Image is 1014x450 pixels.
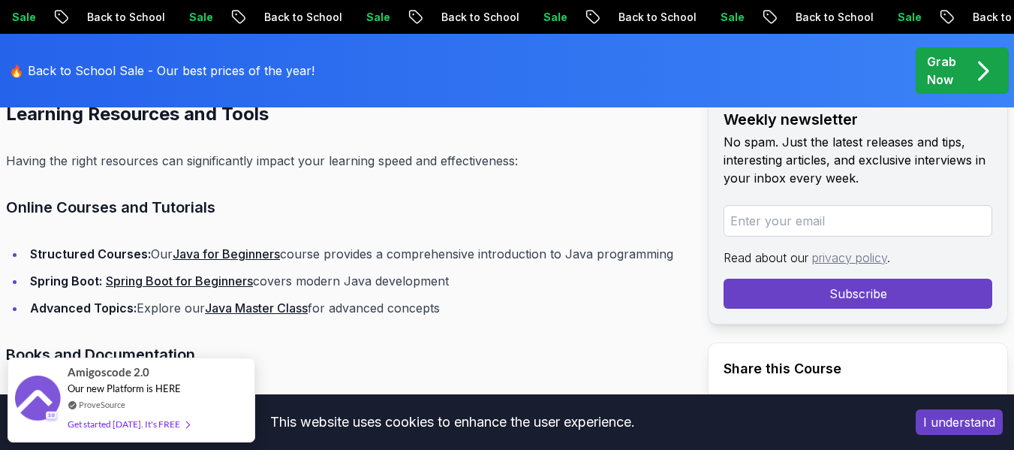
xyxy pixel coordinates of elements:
[531,10,579,25] p: Sale
[354,10,402,25] p: Sale
[724,133,992,187] p: No spam. Just the latest releases and tips, interesting articles, and exclusive interviews in you...
[106,273,253,288] a: Spring Boot for Beginners
[6,102,684,126] h2: Learning Resources and Tools
[6,343,684,367] h3: Books and Documentation
[30,301,137,316] strong: Advanced Topics:
[9,62,314,80] p: 🔥 Back to School Sale - Our best prices of the year!
[68,382,181,394] span: Our new Platform is HERE
[429,10,531,25] p: Back to School
[30,246,151,261] strong: Structured Courses:
[173,246,280,261] a: Java for Beginners
[251,10,354,25] p: Back to School
[26,270,684,291] li: covers modern Java development
[11,406,893,439] div: This website uses cookies to enhance the user experience.
[176,10,224,25] p: Sale
[68,415,189,433] div: Get started [DATE]. It's FREE
[783,10,885,25] p: Back to School
[15,376,60,424] img: provesource social proof notification image
[708,10,756,25] p: Sale
[74,10,176,25] p: Back to School
[927,53,956,89] p: Grab Now
[724,205,992,237] input: Enter your email
[916,409,1003,435] button: Accept cookies
[724,109,992,130] h2: Weekly newsletter
[6,150,684,171] p: Having the right resources can significantly impact your learning speed and effectiveness:
[205,301,308,316] a: Java Master Class
[26,297,684,319] li: Explore our for advanced concepts
[885,10,933,25] p: Sale
[68,364,149,381] span: Amigoscode 2.0
[724,249,992,267] p: Read about our .
[30,273,102,288] strong: Spring Boot:
[724,358,992,379] h2: Share this Course
[79,398,125,411] a: ProveSource
[6,195,684,219] h3: Online Courses and Tutorials
[606,10,708,25] p: Back to School
[26,391,684,412] li: Essential reading for understanding Java best practices
[724,279,992,309] button: Subscribe
[26,243,684,264] li: Our course provides a comprehensive introduction to Java programming
[812,250,887,265] a: privacy policy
